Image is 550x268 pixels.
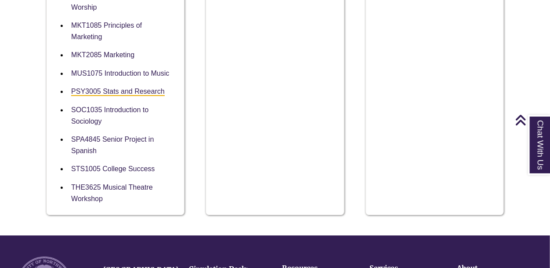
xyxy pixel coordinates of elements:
[71,22,142,40] a: MKT1085 Principles of Marketing
[71,165,155,173] a: STS1005 College Success
[71,184,153,202] a: THE3625 Musical Theatre Workshop
[71,70,169,77] a: MUS1075 Introduction to Music
[71,106,148,125] a: SOC1035 Introduction to Sociology
[71,88,165,96] a: PSY3005 Stats and Research
[515,114,548,126] a: Back to Top
[71,51,134,59] a: MKT2085 Marketing
[71,136,154,154] a: SPA4845 Senior Project in Spanish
